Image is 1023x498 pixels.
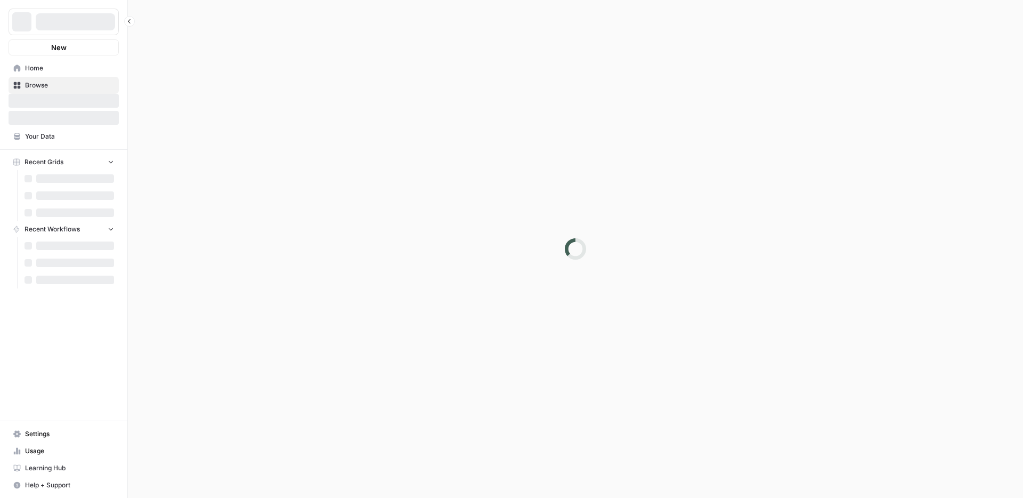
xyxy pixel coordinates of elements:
[9,154,119,170] button: Recent Grids
[25,81,114,90] span: Browse
[9,221,119,237] button: Recent Workflows
[9,460,119,477] a: Learning Hub
[9,77,119,94] a: Browse
[25,463,114,473] span: Learning Hub
[25,446,114,456] span: Usage
[9,128,119,145] a: Your Data
[25,132,114,141] span: Your Data
[25,429,114,439] span: Settings
[25,480,114,490] span: Help + Support
[9,477,119,494] button: Help + Support
[9,39,119,55] button: New
[25,157,63,167] span: Recent Grids
[9,443,119,460] a: Usage
[25,224,80,234] span: Recent Workflows
[25,63,114,73] span: Home
[9,425,119,443] a: Settings
[9,60,119,77] a: Home
[51,42,67,53] span: New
